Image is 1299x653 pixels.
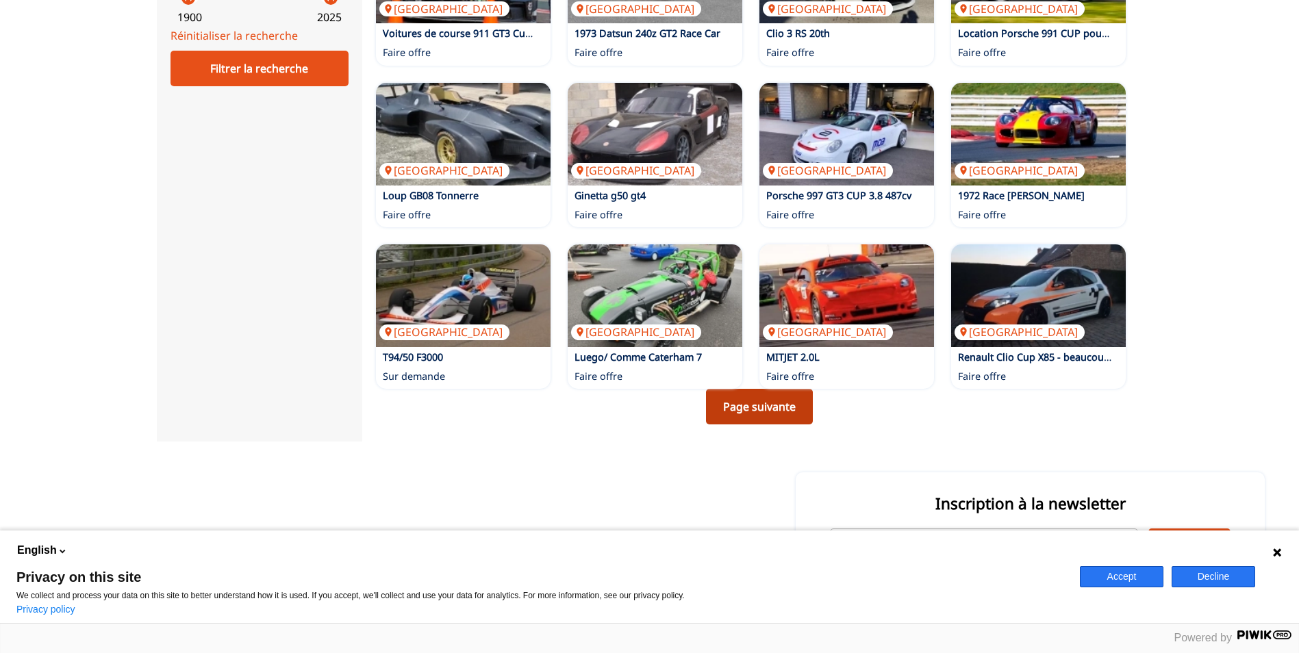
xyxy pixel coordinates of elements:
a: Loup GB08 Tonnerre [383,189,479,202]
p: [GEOGRAPHIC_DATA] [571,324,701,340]
a: MITJET 2.0L [766,350,820,363]
a: Location Porsche 991 CUP pour Trackdays [958,27,1155,40]
p: Faire offre [575,370,622,383]
p: [GEOGRAPHIC_DATA] [763,163,893,178]
p: [GEOGRAPHIC_DATA] [379,163,509,178]
p: [GEOGRAPHIC_DATA] [379,1,509,16]
img: Ginetta g50 gt4 [568,83,742,185]
p: Faire offre [958,208,1006,222]
p: Faire offre [766,370,814,383]
img: 1972 Race Marcos [951,83,1126,185]
p: Faire offre [383,208,431,222]
span: Powered by [1174,632,1233,643]
img: Renault Clio Cup X85 - beaucoup de jantes pneus etc [951,244,1126,347]
a: Luego/ Comme Caterham 7[GEOGRAPHIC_DATA] [568,244,742,347]
a: Page suivante [706,389,813,424]
p: Faire offre [575,208,622,222]
a: Porsche 997 GT3 CUP 3.8 487cv [766,189,911,202]
a: Voitures de course 911 GT3 Cup - version 992 [383,27,594,40]
a: T94/50 F3000 [383,350,443,363]
img: Loup GB08 Tonnerre [376,83,551,185]
p: 1900 [177,10,202,25]
a: Ginetta g50 gt4[GEOGRAPHIC_DATA] [568,83,742,185]
span: Privacy on this site [16,570,1063,584]
p: [GEOGRAPHIC_DATA] [955,1,1085,16]
img: Luego/ Comme Caterham 7 [568,244,742,347]
div: Filtrer la recherche [171,51,349,86]
a: MITJET 2.0L[GEOGRAPHIC_DATA] [759,244,934,347]
a: Renault Clio Cup X85 - beaucoup de jantes pneus etc [958,350,1203,363]
p: [GEOGRAPHIC_DATA] [571,163,701,178]
a: Luego/ Comme Caterham 7 [575,350,702,363]
p: Faire offre [766,208,814,222]
p: [GEOGRAPHIC_DATA] [379,324,509,340]
a: T94/50 F3000[GEOGRAPHIC_DATA] [376,244,551,347]
p: 2025 [317,10,342,25]
a: Clio 3 RS 20th [766,27,830,40]
p: We collect and process your data on this site to better understand how it is used. If you accept,... [16,591,1063,600]
button: S'inscrire [1148,528,1231,564]
a: Loup GB08 Tonnerre[GEOGRAPHIC_DATA] [376,83,551,185]
p: [GEOGRAPHIC_DATA] [955,324,1085,340]
p: [GEOGRAPHIC_DATA] [955,163,1085,178]
p: Faire offre [383,46,431,60]
a: Privacy policy [16,604,75,615]
img: T94/50 F3000 [376,244,551,347]
span: English [17,543,57,558]
a: Ginetta g50 gt4 [575,189,646,202]
p: Faire offre [958,370,1006,383]
img: Porsche 997 GT3 CUP 3.8 487cv [759,83,934,185]
a: Réinitialiser la recherche [171,28,298,43]
p: [GEOGRAPHIC_DATA] [763,324,893,340]
button: Accept [1080,566,1163,587]
a: 1972 Race [PERSON_NAME] [958,189,1085,202]
button: Decline [1172,566,1255,587]
p: Faire offre [575,46,622,60]
p: Inscription à la newsletter [830,493,1231,514]
a: Porsche 997 GT3 CUP 3.8 487cv[GEOGRAPHIC_DATA] [759,83,934,185]
p: Sur demande [383,370,445,383]
a: 1972 Race Marcos[GEOGRAPHIC_DATA] [951,83,1126,185]
a: 1973 Datsun 240z GT2 Race Car [575,27,720,40]
p: Faire offre [766,46,814,60]
p: [GEOGRAPHIC_DATA] [571,1,701,16]
a: Renault Clio Cup X85 - beaucoup de jantes pneus etc[GEOGRAPHIC_DATA] [951,244,1126,347]
img: MITJET 2.0L [759,244,934,347]
p: [GEOGRAPHIC_DATA] [763,1,893,16]
input: Email [830,528,1138,563]
p: Faire offre [958,46,1006,60]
